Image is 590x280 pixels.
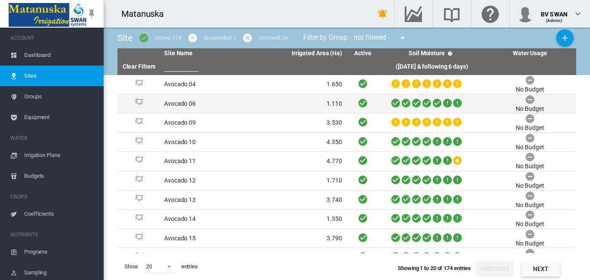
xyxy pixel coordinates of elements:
div: Site Id: 17430 [121,195,157,205]
td: 1.650 [253,75,346,94]
div: No Budget [516,143,544,152]
a: Clear Filters [123,63,156,70]
md-icon: icon-bell-ring [377,9,388,19]
button: Add New Site, define start date [556,29,574,47]
span: Budgets [24,166,97,186]
td: Avocado 12 [161,171,253,190]
tr: Site Id: 17418 Avocado 06 1.110 No Budget [117,94,576,114]
td: 4.770 [253,152,346,171]
div: No Budget [516,239,544,248]
td: Avocado 06 [161,94,253,113]
div: Site Id: 17424 [121,156,157,167]
td: 3.530 [253,113,346,132]
td: Avocado 16 [161,248,253,267]
div: Site Id: 17439 [121,252,157,263]
tr: Site Id: 10188 Avocado 09 3.530 No Budget [117,113,576,133]
span: entries [178,259,201,274]
td: 3.740 [253,191,346,210]
div: Active: 174 [155,34,181,42]
button: Previous [476,261,514,277]
td: Avocado 04 [161,75,253,94]
div: No Budget [516,182,544,190]
div: Site Id: 10190 [121,79,157,90]
img: 1.svg [134,176,144,186]
span: Groups [24,86,97,107]
th: Site Name [161,48,253,59]
img: 1.svg [134,195,144,205]
td: Avocado 11 [161,152,253,171]
th: Soil Moisture [380,48,484,59]
tr: Site Id: 17433 Avocado 14 1.350 No Budget [117,210,576,229]
th: Water Usage [484,48,576,59]
div: 20 [146,263,152,270]
img: 1.svg [134,214,144,224]
img: 1.svg [134,79,144,90]
img: 1.svg [134,233,144,244]
md-icon: icon-minus-circle [187,33,198,43]
md-icon: icon-chevron-down [573,9,583,19]
tr: Site Id: 17424 Avocado 11 4.770 No Budget [117,152,576,171]
span: Irrigation Plans [24,145,97,166]
td: 1.710 [253,171,346,190]
tr: Site Id: 17439 Avocado 16 2.900 No Budget [117,248,576,267]
img: 1.svg [134,156,144,167]
button: Next [522,261,560,277]
md-icon: icon-menu-down [397,33,408,43]
img: Matanuska_LOGO.png [9,3,86,27]
div: No Budget [516,201,544,210]
td: 1.110 [253,94,346,113]
div: Site Id: 17436 [121,233,157,244]
td: 1.350 [253,210,346,229]
div: No Budget [516,105,544,113]
td: Avocado 10 [161,133,253,152]
tr: Site Id: 17421 Avocado 10 4.350 No Budget [117,133,576,152]
img: 1.svg [134,137,144,148]
div: No Budget [516,124,544,132]
div: BV SWAN [541,6,568,15]
div: Matanuska [121,8,171,20]
td: 2.900 [253,248,346,267]
div: Site Id: 17433 [121,214,157,224]
div: Filter by Group: - not filtered - [297,29,414,47]
div: Site Id: 17418 [121,98,157,109]
button: icon-menu-down [394,29,411,47]
tr: Site Id: 17427 Avocado 12 1.710 No Budget [117,171,576,191]
span: Equipment [24,107,97,128]
md-icon: Go to the Data Hub [403,9,424,19]
div: Site Id: 17421 [121,137,157,148]
span: Programs [24,242,97,262]
div: Suspended: 1 [204,34,237,42]
span: NUTRIENTS [10,228,97,242]
span: (Admin) [546,18,563,23]
md-icon: icon-help-circle [445,48,455,59]
span: Dashboard [24,45,97,66]
img: 1.svg [134,118,144,128]
img: 1.svg [134,252,144,263]
span: WATER [10,131,97,145]
tr: Site Id: 17430 Avocado 13 3.740 No Budget [117,191,576,210]
div: No Budget [516,162,544,171]
md-icon: icon-pin [86,9,97,19]
div: No Budget [516,85,544,94]
td: 4.350 [253,133,346,152]
md-icon: Click here for help [480,9,501,19]
md-icon: icon-plus [560,33,570,43]
md-icon: Search the knowledge base [441,9,462,19]
th: Irrigated Area (Ha) [253,48,346,59]
span: Site [117,33,133,43]
tr: Site Id: 10190 Avocado 04 1.650 No Budget [117,75,576,94]
td: Avocado 15 [161,229,253,248]
td: Avocado 09 [161,113,253,132]
th: ([DATE] & following 6 days) [380,59,484,75]
span: Coefficients [24,204,97,224]
span: Show [121,259,142,274]
span: Showing 1 to 20 of 174 entries [398,265,471,271]
td: Avocado 13 [161,191,253,210]
th: Active [346,48,380,59]
div: Site Id: 10188 [121,118,157,128]
md-icon: icon-checkbox-marked-circle [139,33,149,43]
span: CROPS [10,190,97,204]
span: Sites [24,66,97,86]
div: No Budget [516,220,544,229]
div: Site Id: 17427 [121,176,157,186]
